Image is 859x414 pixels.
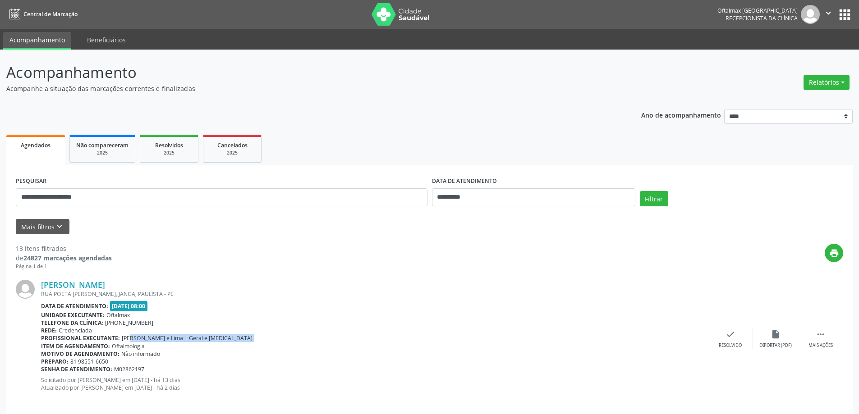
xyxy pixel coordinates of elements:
[112,342,145,350] span: Oftalmologia
[6,61,599,84] p: Acompanhamento
[23,10,78,18] span: Central de Marcação
[105,319,153,327] span: [PHONE_NUMBER]
[16,174,46,188] label: PESQUISAR
[121,350,160,358] span: Não informado
[81,32,132,48] a: Beneficiários
[6,7,78,22] a: Central de Marcação
[110,301,148,311] span: [DATE] 08:00
[820,5,837,24] button: 
[16,263,112,270] div: Página 1 de 1
[801,5,820,24] img: img
[6,84,599,93] p: Acompanhe a situação das marcações correntes e finalizadas
[808,342,833,349] div: Mais ações
[726,14,798,22] span: Recepcionista da clínica
[16,244,112,253] div: 13 itens filtrados
[16,253,112,263] div: de
[41,319,103,327] b: Telefone da clínica:
[114,365,144,373] span: M02862197
[771,329,781,339] i: insert_drive_file
[55,222,64,232] i: keyboard_arrow_down
[41,311,105,319] b: Unidade executante:
[76,150,129,156] div: 2025
[41,290,708,298] div: RUA POETA [PERSON_NAME], JANGA, PAULISTA - PE
[804,75,850,90] button: Relatórios
[41,376,708,391] p: Solicitado por [PERSON_NAME] em [DATE] - há 13 dias Atualizado por [PERSON_NAME] em [DATE] - há 2...
[59,327,92,334] span: Credenciada
[823,8,833,18] i: 
[16,280,35,299] img: img
[41,302,108,310] b: Data de atendimento:
[719,342,742,349] div: Resolvido
[41,350,119,358] b: Motivo de agendamento:
[217,141,248,149] span: Cancelados
[816,329,826,339] i: 
[41,358,69,365] b: Preparo:
[641,109,721,120] p: Ano de acompanhamento
[759,342,792,349] div: Exportar (PDF)
[3,32,71,50] a: Acompanhamento
[210,150,255,156] div: 2025
[837,7,853,23] button: apps
[155,141,183,149] span: Resolvidos
[41,280,105,290] a: [PERSON_NAME]
[106,311,130,319] span: Oftalmax
[717,7,798,14] div: Oftalmax [GEOGRAPHIC_DATA]
[41,342,110,350] b: Item de agendamento:
[122,334,253,342] span: [PERSON_NAME] e Lima | Geral e [MEDICAL_DATA]
[23,254,112,262] strong: 24827 marcações agendadas
[16,219,69,235] button: Mais filtroskeyboard_arrow_down
[70,358,108,365] span: 81 98551-6650
[825,244,843,262] button: print
[41,365,112,373] b: Senha de atendimento:
[41,327,57,334] b: Rede:
[829,248,839,258] i: print
[21,141,51,149] span: Agendados
[640,191,668,206] button: Filtrar
[41,334,120,342] b: Profissional executante:
[726,329,735,339] i: check
[76,141,129,149] span: Não compareceram
[432,174,497,188] label: DATA DE ATENDIMENTO
[147,150,192,156] div: 2025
